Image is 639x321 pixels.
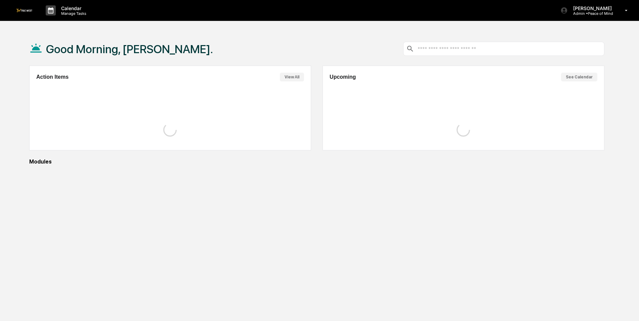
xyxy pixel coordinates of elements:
[568,11,615,16] p: Admin • Peace of Mind
[56,5,90,11] p: Calendar
[56,11,90,16] p: Manage Tasks
[280,73,304,81] button: View All
[568,5,615,11] p: [PERSON_NAME]
[330,74,356,80] h2: Upcoming
[16,9,32,12] img: logo
[561,73,597,81] button: See Calendar
[36,74,69,80] h2: Action Items
[46,42,213,56] h1: Good Morning, [PERSON_NAME].
[29,158,604,165] div: Modules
